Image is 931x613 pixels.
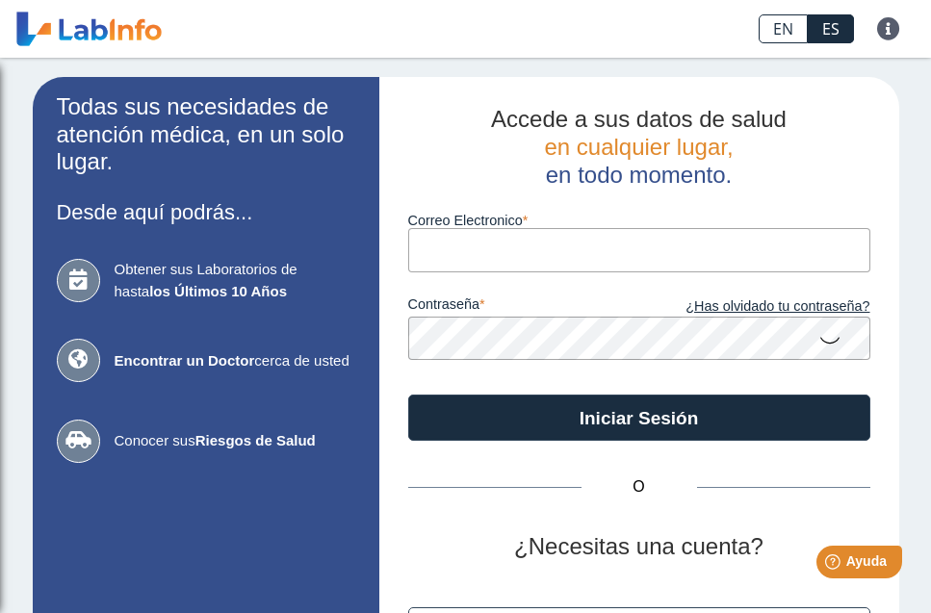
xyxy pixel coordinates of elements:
[808,14,854,43] a: ES
[760,538,910,592] iframe: Help widget launcher
[639,296,870,318] a: ¿Has olvidado tu contraseña?
[57,93,355,176] h2: Todas sus necesidades de atención médica, en un solo lugar.
[408,213,870,228] label: Correo Electronico
[115,259,355,302] span: Obtener sus Laboratorios de hasta
[408,395,870,441] button: Iniciar Sesión
[759,14,808,43] a: EN
[115,352,255,369] b: Encontrar un Doctor
[57,200,355,224] h3: Desde aquí podrás...
[491,106,787,132] span: Accede a sus datos de salud
[115,430,355,452] span: Conocer sus
[546,162,732,188] span: en todo momento.
[408,533,870,561] h2: ¿Necesitas una cuenta?
[115,350,355,372] span: cerca de usted
[544,134,733,160] span: en cualquier lugar,
[582,475,697,498] span: O
[408,296,639,318] label: contraseña
[149,283,287,299] b: los Últimos 10 Años
[195,432,316,448] b: Riesgos de Salud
